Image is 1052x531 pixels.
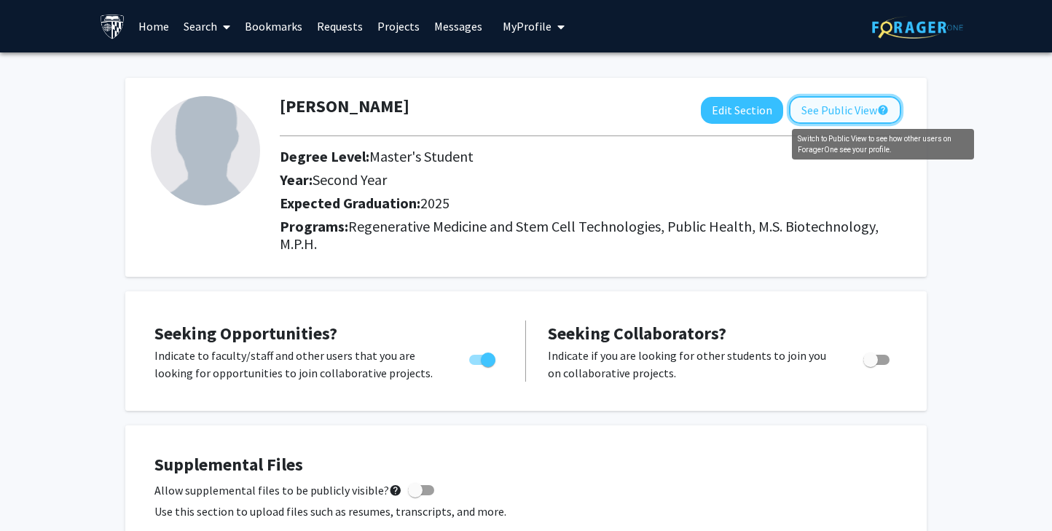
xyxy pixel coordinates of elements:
[701,97,783,124] button: Edit Section
[154,503,898,520] p: Use this section to upload files such as resumes, transcripts, and more.
[877,101,889,119] mat-icon: help
[872,16,963,39] img: ForagerOne Logo
[427,1,490,52] a: Messages
[280,194,794,212] h2: Expected Graduation:
[280,218,901,253] h2: Programs:
[154,455,898,476] h4: Supplemental Files
[463,347,503,369] div: Toggle
[280,96,409,117] h1: [PERSON_NAME]
[131,1,176,52] a: Home
[154,322,337,345] span: Seeking Opportunities?
[280,171,794,189] h2: Year:
[369,147,474,165] span: Master's Student
[789,96,901,124] button: See Public View
[857,347,898,369] div: Toggle
[154,347,441,382] p: Indicate to faculty/staff and other users that you are looking for opportunities to join collabor...
[11,465,62,520] iframe: Chat
[389,481,402,499] mat-icon: help
[792,129,974,160] div: Switch to Public View to see how other users on ForagerOne see your profile.
[238,1,310,52] a: Bookmarks
[154,481,402,499] span: Allow supplemental files to be publicly visible?
[370,1,427,52] a: Projects
[280,217,879,253] span: Regenerative Medicine and Stem Cell Technologies, Public Health, M.S. Biotechnology, M.P.H.
[548,347,836,382] p: Indicate if you are looking for other students to join you on collaborative projects.
[420,194,450,212] span: 2025
[548,322,726,345] span: Seeking Collaborators?
[280,148,794,165] h2: Degree Level:
[100,14,125,39] img: Johns Hopkins University Logo
[176,1,238,52] a: Search
[313,170,387,189] span: Second Year
[503,19,551,34] span: My Profile
[310,1,370,52] a: Requests
[151,96,260,205] img: Profile Picture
